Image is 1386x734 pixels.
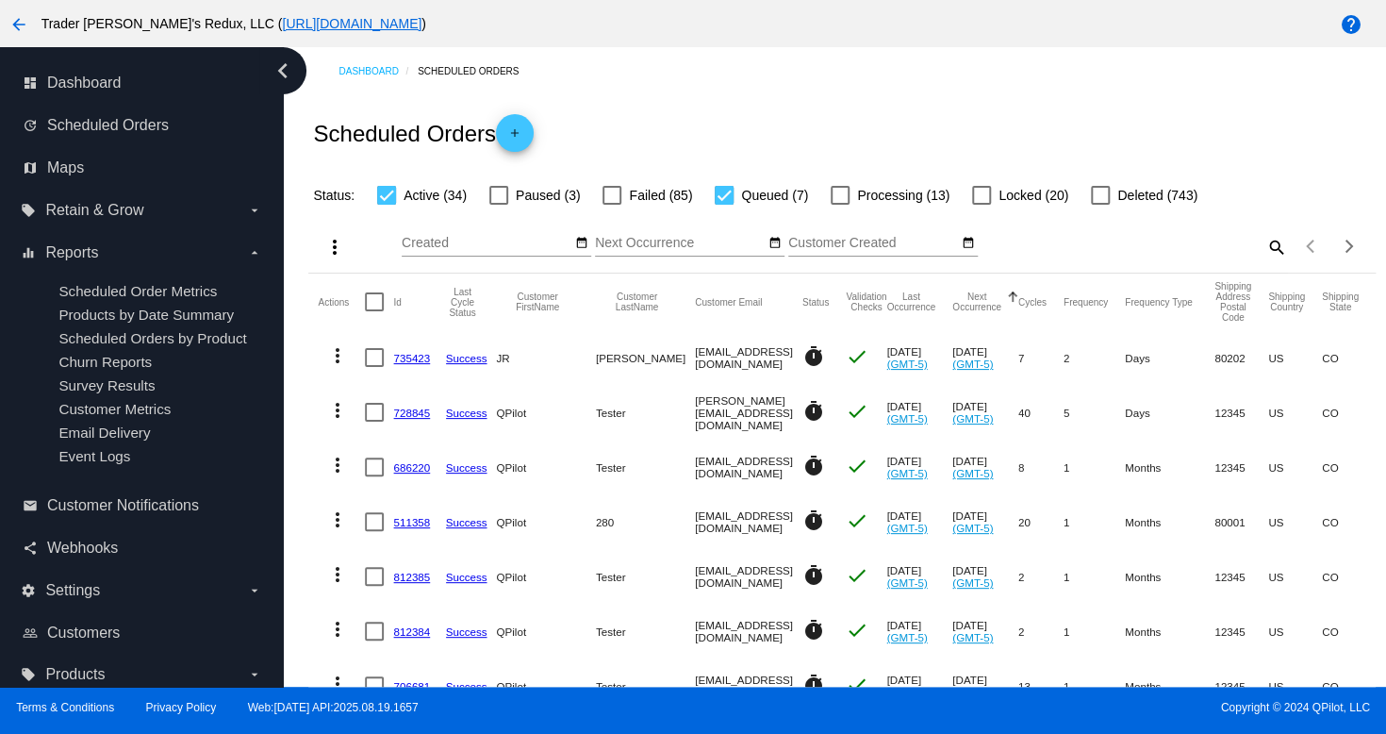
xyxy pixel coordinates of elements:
[1064,604,1125,659] mat-cell: 1
[1125,494,1214,549] mat-cell: Months
[1018,385,1064,440] mat-cell: 40
[393,626,430,638] a: 812384
[1268,494,1322,549] mat-cell: US
[247,245,262,260] i: arrow_drop_down
[1214,385,1268,440] mat-cell: 12345
[1214,549,1268,604] mat-cell: 12345
[886,412,927,425] a: (GMT-5)
[58,401,171,417] a: Customer Metrics
[886,467,927,479] a: (GMT-5)
[58,425,150,441] a: Email Delivery
[768,236,782,251] mat-icon: date_range
[886,631,927,643] a: (GMT-5)
[886,330,952,385] mat-cell: [DATE]
[1018,494,1064,549] mat-cell: 20
[47,117,169,134] span: Scheduled Orders
[47,75,121,92] span: Dashboard
[496,659,595,713] mat-cell: QPilot
[952,330,1018,385] mat-cell: [DATE]
[23,153,262,183] a: map Maps
[325,399,348,422] mat-icon: more_vert
[695,440,802,494] mat-cell: [EMAIL_ADDRESS][DOMAIN_NAME]
[21,667,36,682] i: local_offer
[575,236,588,251] mat-icon: date_range
[58,283,217,299] span: Scheduled Order Metrics
[23,618,262,648] a: people_outline Customers
[952,659,1018,713] mat-cell: [DATE]
[846,619,868,642] mat-icon: check
[952,522,993,534] a: (GMT-5)
[846,564,868,587] mat-icon: check
[695,659,802,713] mat-cell: [EMAIL_ADDRESS][DOMAIN_NAME]
[695,330,802,385] mat-cell: [EMAIL_ADDRESS][DOMAIN_NAME]
[802,296,829,308] button: Change sorting for Status
[325,563,348,586] mat-icon: more_vert
[846,400,868,423] mat-icon: check
[952,686,993,698] a: (GMT-5)
[1125,296,1193,308] button: Change sorting for FrequencyType
[1064,330,1125,385] mat-cell: 2
[802,619,825,642] mat-icon: timer
[1268,549,1322,604] mat-cell: US
[1064,440,1125,494] mat-cell: 1
[886,576,927,589] a: (GMT-5)
[596,440,695,494] mat-cell: Tester
[709,701,1370,714] span: Copyright © 2024 QPilot, LLC
[402,236,571,251] input: Created
[47,625,120,642] span: Customers
[952,292,1001,312] button: Change sorting for NextOccurrenceUtc
[247,203,262,218] i: arrow_drop_down
[802,400,825,423] mat-icon: timer
[596,549,695,604] mat-cell: Tester
[23,541,38,556] i: share
[1018,296,1047,308] button: Change sorting for Cycles
[1268,604,1322,659] mat-cell: US
[595,236,765,251] input: Next Occurrence
[268,56,298,86] i: chevron_left
[393,516,430,528] a: 511358
[952,604,1018,659] mat-cell: [DATE]
[248,701,419,714] a: Web:[DATE] API:2025.08.19.1657
[1214,440,1268,494] mat-cell: 12345
[446,287,480,318] button: Change sorting for LastProcessingCycleId
[325,344,348,367] mat-icon: more_vert
[1018,330,1064,385] mat-cell: 7
[496,494,595,549] mat-cell: QPilot
[1264,232,1287,261] mat-icon: search
[1214,604,1268,659] mat-cell: 12345
[496,292,578,312] button: Change sorting for CustomerFirstName
[323,236,346,259] mat-icon: more_vert
[8,13,30,36] mat-icon: arrow_back
[1268,440,1322,494] mat-cell: US
[596,494,695,549] mat-cell: 280
[503,126,526,149] mat-icon: add
[886,358,927,370] a: (GMT-5)
[596,330,695,385] mat-cell: [PERSON_NAME]
[58,448,130,464] a: Event Logs
[596,604,695,659] mat-cell: Tester
[886,659,952,713] mat-cell: [DATE]
[1214,330,1268,385] mat-cell: 80202
[1018,659,1064,713] mat-cell: 13
[846,455,868,477] mat-icon: check
[846,674,868,696] mat-icon: check
[446,407,487,419] a: Success
[886,494,952,549] mat-cell: [DATE]
[695,494,802,549] mat-cell: [EMAIL_ADDRESS][DOMAIN_NAME]
[788,236,958,251] input: Customer Created
[338,57,418,86] a: Dashboard
[1125,659,1214,713] mat-cell: Months
[146,701,217,714] a: Privacy Policy
[58,377,155,393] span: Survey Results
[446,352,487,364] a: Success
[1322,549,1376,604] mat-cell: CO
[1064,296,1108,308] button: Change sorting for Frequency
[325,618,348,641] mat-icon: more_vert
[886,292,935,312] button: Change sorting for LastOccurrenceUtc
[1322,440,1376,494] mat-cell: CO
[802,509,825,532] mat-icon: timer
[846,509,868,532] mat-icon: check
[325,454,348,476] mat-icon: more_vert
[952,576,993,589] a: (GMT-5)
